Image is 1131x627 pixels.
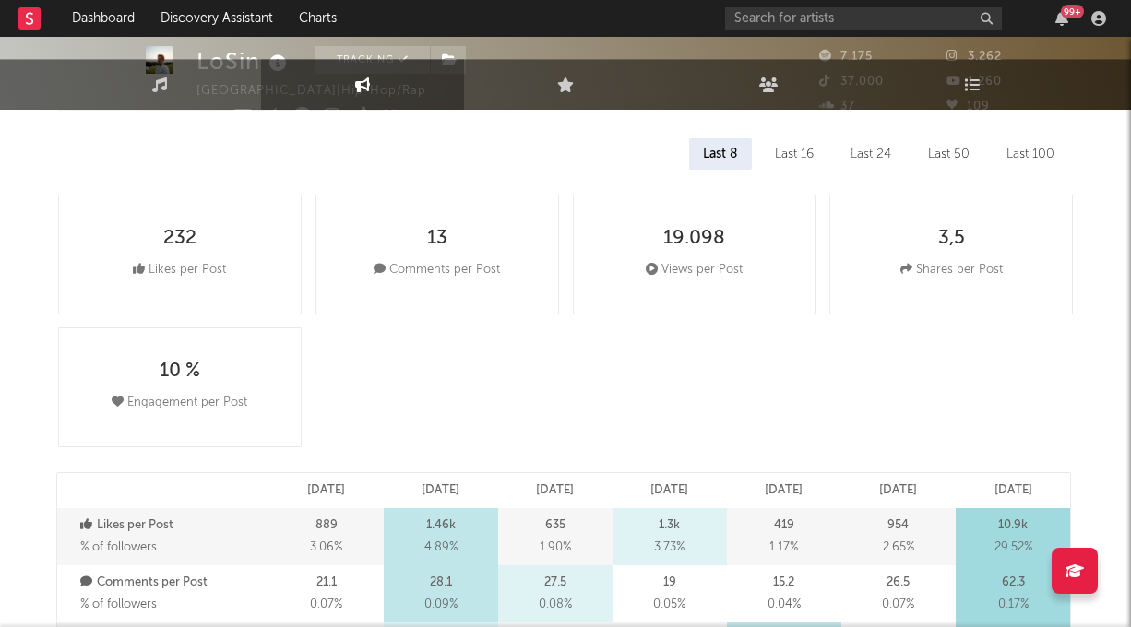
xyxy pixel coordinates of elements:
[883,537,914,559] span: 2.65 %
[689,138,752,170] div: Last 8
[998,515,1028,537] p: 10.9k
[1002,572,1025,594] p: 62.3
[374,259,500,281] div: Comments per Post
[422,479,459,502] p: [DATE]
[80,598,157,610] span: % of followers
[540,537,571,559] span: 1.90 %
[654,537,685,559] span: 3.73 %
[938,228,965,250] div: 3,5
[650,479,688,502] p: [DATE]
[409,107,442,130] button: Edit
[427,228,447,250] div: 13
[163,228,196,250] div: 232
[545,515,565,537] p: 635
[774,515,794,537] p: 419
[725,7,1002,30] input: Search for artists
[315,46,430,74] button: Tracking
[160,361,200,383] div: 10 %
[646,259,743,281] div: Views per Post
[80,515,265,537] p: Likes per Post
[80,572,265,594] p: Comments per Post
[133,259,226,281] div: Likes per Post
[653,594,685,616] span: 0.05 %
[424,537,458,559] span: 4.89 %
[998,594,1029,616] span: 0.17 %
[316,572,337,594] p: 21.1
[994,479,1032,502] p: [DATE]
[544,572,566,594] p: 27.5
[887,515,909,537] p: 954
[761,138,827,170] div: Last 16
[424,594,458,616] span: 0.09 %
[310,594,342,616] span: 0.07 %
[315,515,338,537] p: 889
[80,541,157,553] span: % of followers
[1061,5,1084,18] div: 99 +
[307,479,345,502] p: [DATE]
[426,515,456,537] p: 1.46k
[1055,11,1068,26] button: 99+
[882,594,914,616] span: 0.07 %
[536,479,574,502] p: [DATE]
[879,479,917,502] p: [DATE]
[773,572,794,594] p: 15.2
[765,479,803,502] p: [DATE]
[112,392,247,414] div: Engagement per Post
[196,46,292,77] div: LoSin
[900,259,1003,281] div: Shares per Post
[994,537,1032,559] span: 29.52 %
[769,537,798,559] span: 1.17 %
[310,537,342,559] span: 3.06 %
[768,594,801,616] span: 0.04 %
[659,515,680,537] p: 1.3k
[887,572,910,594] p: 26.5
[663,572,676,594] p: 19
[539,594,572,616] span: 0.08 %
[946,51,1002,63] span: 3.262
[663,228,725,250] div: 19.098
[430,572,452,594] p: 28.1
[819,51,873,63] span: 7.175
